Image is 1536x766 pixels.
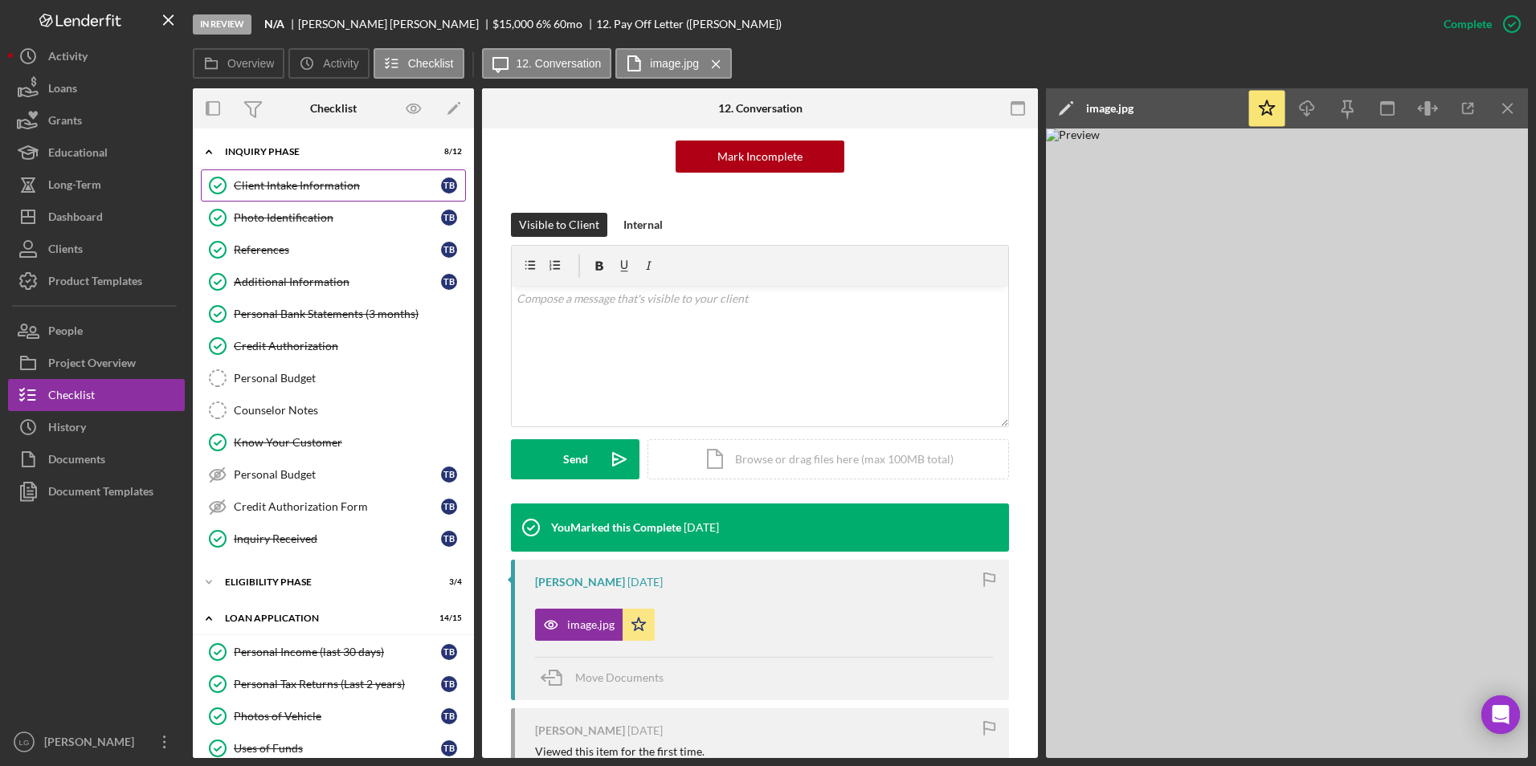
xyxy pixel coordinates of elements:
label: Checklist [408,57,454,70]
button: Clients [8,233,185,265]
label: Activity [323,57,358,70]
div: Viewed this item for the first time. [535,745,705,758]
button: Visible to Client [511,213,607,237]
div: 14 / 15 [433,613,462,623]
div: Send [563,439,588,479]
button: History [8,411,185,443]
div: References [234,243,441,256]
div: 6 % [536,18,551,31]
text: LG [19,738,30,747]
button: Document Templates [8,475,185,507]
button: People [8,315,185,347]
a: Uses of FundsTB [201,732,466,764]
button: image.jpg [535,609,655,641]
div: Personal Income (last 30 days) [234,646,441,658]
button: Activity [288,48,369,79]
button: image.jpg [615,48,732,79]
button: 12. Conversation [482,48,612,79]
label: Overview [227,57,274,70]
button: Loans [8,72,185,104]
div: Checklist [48,379,95,415]
div: Inquiry Phase [225,147,422,157]
button: Send [511,439,639,479]
a: Photo IdentificationTB [201,202,466,234]
div: Checklist [310,102,357,115]
div: Personal Tax Returns (Last 2 years) [234,678,441,691]
div: History [48,411,86,447]
button: LG[PERSON_NAME] [8,726,185,758]
div: Grants [48,104,82,141]
div: T B [441,644,457,660]
div: Visible to Client [519,213,599,237]
div: Personal Budget [234,372,465,385]
button: Grants [8,104,185,136]
div: 8 / 12 [433,147,462,157]
div: [PERSON_NAME] [535,576,625,589]
div: Loan Application [225,613,422,623]
div: T B [441,676,457,692]
label: image.jpg [650,57,699,70]
a: Project Overview [8,347,185,379]
a: Personal Bank Statements (3 months) [201,298,466,330]
div: Photos of Vehicle [234,710,441,723]
a: Personal BudgetTB [201,458,466,491]
a: Long-Term [8,169,185,201]
button: Documents [8,443,185,475]
div: Dashboard [48,201,103,237]
div: Project Overview [48,347,136,383]
div: T B [441,177,457,194]
div: Additional Information [234,275,441,288]
div: Inquiry Received [234,532,441,545]
a: Credit Authorization [201,330,466,362]
div: [PERSON_NAME] [535,724,625,737]
div: Educational [48,136,108,173]
a: Client Intake InformationTB [201,169,466,202]
a: Dashboard [8,201,185,233]
div: T B [441,274,457,290]
img: Preview [1046,128,1528,758]
div: image.jpg [1086,102,1134,115]
div: Mark Incomplete [717,141,803,173]
div: T B [441,242,457,258]
div: Client Intake Information [234,179,441,192]
div: Personal Budget [234,468,441,481]
button: Activity [8,40,185,72]
button: Mark Incomplete [676,141,844,173]
b: N/A [264,18,284,31]
a: Product Templates [8,265,185,297]
a: Checklist [8,379,185,411]
div: [PERSON_NAME] [40,726,145,762]
div: T B [441,210,457,226]
a: Credit Authorization FormTB [201,491,466,523]
button: Overview [193,48,284,79]
div: image.jpg [567,618,615,631]
button: Internal [615,213,671,237]
div: 12. Pay Off Letter ([PERSON_NAME]) [596,18,782,31]
div: Personal Bank Statements (3 months) [234,308,465,320]
a: Photos of VehicleTB [201,700,466,732]
div: Product Templates [48,265,142,301]
div: Complete [1444,8,1492,40]
a: Inquiry ReceivedTB [201,523,466,555]
div: T B [441,531,457,547]
div: Internal [623,213,663,237]
a: Personal Budget [201,362,466,394]
div: You Marked this Complete [551,521,681,534]
div: T B [441,499,457,515]
a: Know Your Customer [201,426,466,458]
div: Credit Authorization [234,340,465,352]
div: Document Templates [48,475,153,511]
span: Move Documents [575,670,664,684]
div: Loans [48,72,77,108]
div: 12. Conversation [718,102,803,115]
div: Uses of Funds [234,742,441,755]
a: Additional InformationTB [201,266,466,298]
div: Open Intercom Messenger [1481,695,1520,734]
div: Eligibility Phase [225,577,422,587]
